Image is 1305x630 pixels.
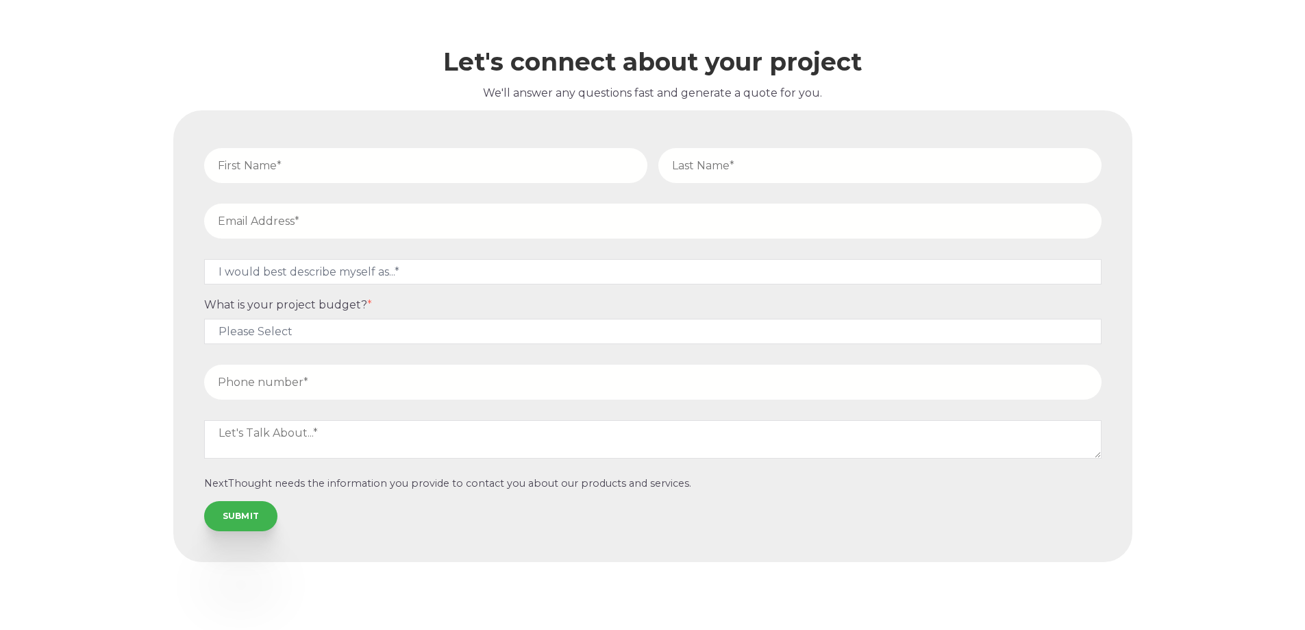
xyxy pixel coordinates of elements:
input: First Name* [204,148,647,183]
input: Email Address* [204,204,1102,239]
p: NextThought needs the information you provide to contact you about our products and services. [204,478,1102,489]
h2: Let's connect about your project [173,48,1132,76]
input: Phone number* [204,365,1102,400]
p: We'll answer any questions fast and generate a quote for you. [173,84,1132,102]
input: Last Name* [658,148,1102,183]
input: SUBMIT [204,501,278,531]
span: What is your project budget? [204,298,367,311]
